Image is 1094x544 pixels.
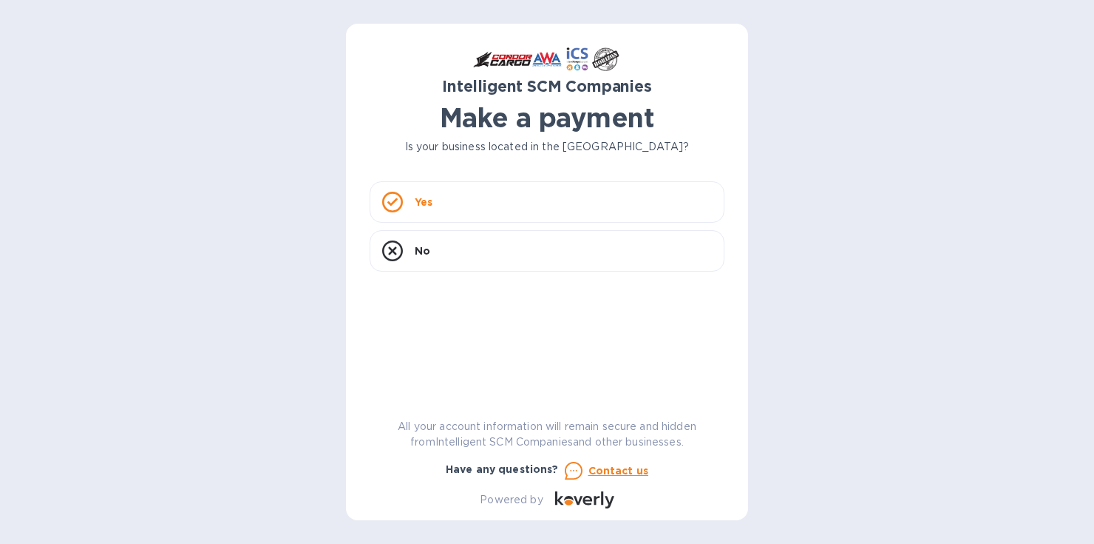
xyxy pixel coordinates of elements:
[370,419,724,450] p: All your account information will remain secure and hidden from Intelligent SCM Companies and oth...
[442,77,652,95] b: Intelligent SCM Companies
[415,244,430,258] p: No
[415,195,432,209] p: Yes
[480,492,543,508] p: Powered by
[370,139,724,155] p: Is your business located in the [GEOGRAPHIC_DATA]?
[588,465,649,477] u: Contact us
[370,102,724,133] h1: Make a payment
[446,463,559,475] b: Have any questions?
